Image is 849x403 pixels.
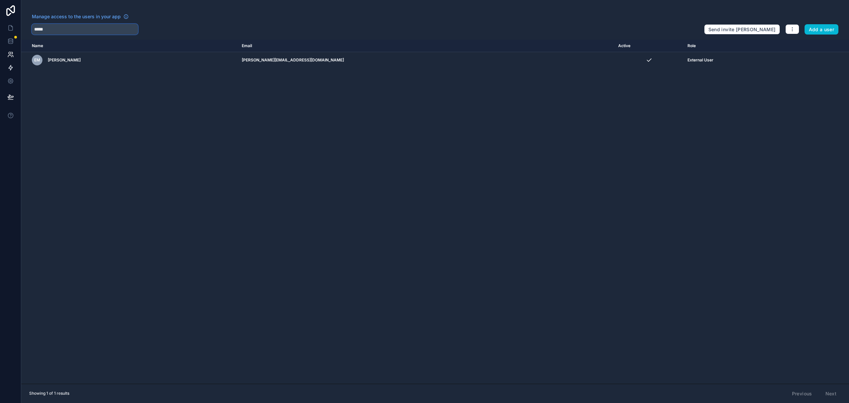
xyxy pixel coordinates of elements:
[614,40,684,52] th: Active
[238,52,614,68] td: [PERSON_NAME][EMAIL_ADDRESS][DOMAIN_NAME]
[32,13,129,20] a: Manage access to the users in your app
[21,40,849,384] div: scrollable content
[29,391,69,396] span: Showing 1 of 1 results
[704,24,780,35] button: Send invite [PERSON_NAME]
[805,24,839,35] button: Add a user
[21,40,238,52] th: Name
[238,40,614,52] th: Email
[687,57,713,63] span: External User
[34,57,40,63] span: EM
[48,57,81,63] span: [PERSON_NAME]
[32,13,121,20] span: Manage access to the users in your app
[684,40,799,52] th: Role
